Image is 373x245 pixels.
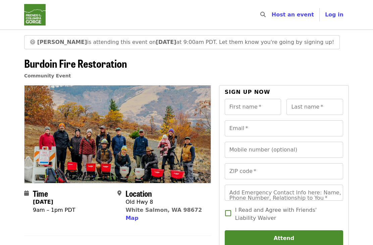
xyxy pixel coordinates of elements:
[37,39,334,45] span: is attending this event on at 9:00am PDT. Let them know you're going by signing up!
[225,163,343,179] input: ZIP code
[320,8,349,21] button: Log in
[272,11,314,18] a: Host an event
[24,190,29,196] i: calendar icon
[225,89,270,95] span: Sign up now
[286,99,343,115] input: Last name
[225,142,343,158] input: Mobile number (optional)
[24,85,211,183] img: Burdoin Fire Restoration organized by Friends Of The Columbia Gorge
[30,39,36,45] span: grinning face emoji
[33,199,53,205] strong: [DATE]
[117,190,121,196] i: map-marker-alt icon
[270,7,275,23] input: Search
[37,39,87,45] strong: [PERSON_NAME]
[33,187,48,199] span: Time
[235,206,338,222] span: I Read and Agree with Friends' Liability Waiver
[24,4,46,25] img: Friends Of The Columbia Gorge - Home
[225,120,343,136] input: Email
[225,99,281,115] input: First name
[156,39,176,45] strong: [DATE]
[125,198,202,206] div: Old Hwy 8
[24,73,71,78] a: Community Event
[125,207,202,213] a: White Salmon, WA 98672
[33,206,75,214] div: 9am – 1pm PDT
[260,11,266,18] i: search icon
[24,55,127,71] span: Burdoin Fire Restoration
[325,11,343,18] span: Log in
[125,214,138,222] button: Map
[125,187,152,199] span: Location
[225,185,343,201] input: Add Emergency Contact Info here: Name, Phone Number, Relationship to You
[125,215,138,221] span: Map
